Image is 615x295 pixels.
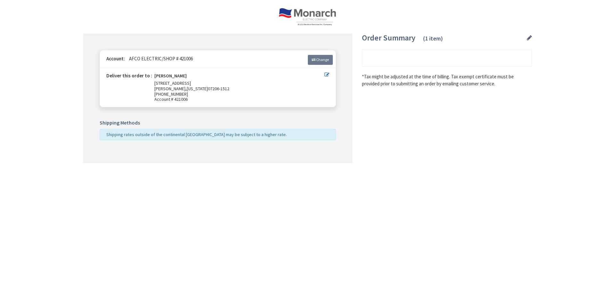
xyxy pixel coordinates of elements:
span: [PERSON_NAME], [154,86,187,91]
span: AFCO ELECTRIC/SHOP # 421006 [126,56,193,62]
: *Tax might be adjusted at the time of billing. Tax exempt certificate must be provided prior to s... [362,73,532,87]
span: Change [316,57,329,62]
h5: Shipping Methods [100,120,336,126]
span: Account # 421006 [154,97,324,102]
span: [PHONE_NUMBER] [154,91,188,97]
span: Order Summary [362,33,415,43]
img: Monarch Electric Company [279,8,336,26]
strong: Account: [106,56,125,62]
span: 07206-1512 [208,86,229,91]
span: [STREET_ADDRESS] [154,80,191,86]
strong: Deliver this order to : [106,73,152,79]
span: [US_STATE] [187,86,208,91]
span: Shipping rates outside of the continental [GEOGRAPHIC_DATA] may be subject to a higher rate. [106,132,287,137]
span: (1 item) [423,35,443,42]
strong: [PERSON_NAME] [154,73,187,81]
a: Change [308,55,333,65]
